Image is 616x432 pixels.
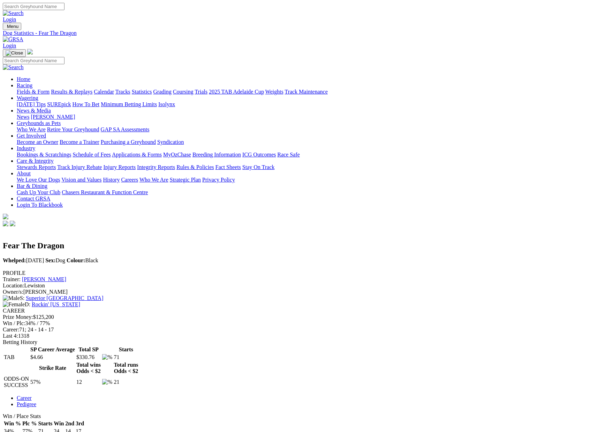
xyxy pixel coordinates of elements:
[17,139,613,145] div: Get Involved
[73,101,100,107] a: How To Bet
[6,50,23,56] img: Close
[45,257,55,263] b: Sex:
[3,30,613,36] a: Dog Statistics - Fear The Dragon
[176,164,214,170] a: Rules & Policies
[3,276,21,282] span: Trainer:
[3,214,8,219] img: logo-grsa-white.png
[10,221,15,226] img: twitter.svg
[76,346,101,353] th: Total SP
[17,183,47,189] a: Bar & Dining
[3,23,21,30] button: Toggle navigation
[30,346,75,353] th: SP Career Average
[101,101,157,107] a: Minimum Betting Limits
[17,108,51,114] a: News & Media
[17,189,60,195] a: Cash Up Your Club
[3,301,30,307] span: D:
[192,152,241,158] a: Breeding Information
[3,320,613,327] div: 34% / 77%
[17,82,32,88] a: Racing
[101,139,156,145] a: Purchasing a Greyhound
[195,89,207,95] a: Trials
[3,339,613,345] div: Betting History
[101,126,150,132] a: GAP SA Assessments
[67,257,98,263] span: Black
[285,89,328,95] a: Track Maintenance
[17,114,613,120] div: News & Media
[51,89,92,95] a: Results & Replays
[17,95,38,101] a: Wagering
[38,420,53,427] th: Starts
[113,346,138,353] th: Starts
[30,361,75,375] th: Strike Rate
[3,57,64,64] input: Search
[17,158,54,164] a: Care & Integrity
[3,257,44,263] span: [DATE]
[209,89,264,95] a: 2025 TAB Adelaide Cup
[3,36,23,43] img: GRSA
[94,89,114,95] a: Calendar
[17,126,46,132] a: Who We Are
[61,177,101,183] a: Vision and Values
[17,101,613,108] div: Wagering
[121,177,138,183] a: Careers
[17,152,613,158] div: Industry
[3,3,64,10] input: Search
[76,354,101,361] td: $330.76
[30,375,75,389] td: 57%
[17,401,36,407] a: Pedigree
[76,361,101,375] th: Total wins Odds < $2
[17,196,50,202] a: Contact GRSA
[3,333,613,339] div: 1318
[173,89,193,95] a: Coursing
[32,301,80,307] a: Rockin' [US_STATE]
[76,375,101,389] td: 12
[3,289,613,295] div: [PERSON_NAME]
[3,283,24,288] span: Location:
[115,89,130,95] a: Tracks
[137,164,175,170] a: Integrity Reports
[102,354,112,360] img: %
[163,152,191,158] a: MyOzChase
[3,283,613,289] div: Lewiston
[17,139,58,145] a: Become an Owner
[3,43,16,49] a: Login
[17,76,30,82] a: Home
[113,354,138,361] td: 71
[3,327,613,333] div: 71; 24 - 14 - 17
[47,126,99,132] a: Retire Your Greyhound
[17,164,613,170] div: Care & Integrity
[3,354,29,361] td: TAB
[17,145,35,151] a: Industry
[113,361,138,375] th: Total runs Odds < $2
[45,257,65,263] span: Dog
[27,49,33,54] img: logo-grsa-white.png
[31,114,75,120] a: [PERSON_NAME]
[17,126,613,133] div: Greyhounds as Pets
[3,413,613,419] div: Win / Place Stats
[17,114,29,120] a: News
[17,177,613,183] div: About
[3,270,613,276] div: PROFILE
[3,301,25,308] img: Female
[3,327,19,332] span: Career:
[103,164,136,170] a: Injury Reports
[103,177,120,183] a: History
[17,164,56,170] a: Stewards Reports
[26,295,103,301] a: Superior [GEOGRAPHIC_DATA]
[3,241,613,250] h2: Fear The Dragon
[3,64,24,71] img: Search
[3,375,29,389] td: ODDS-ON SUCCESS
[3,10,24,16] img: Search
[112,152,162,158] a: Applications & Forms
[65,420,75,427] th: 2nd
[30,354,75,361] td: $4.66
[3,295,24,301] span: S:
[3,333,18,339] span: Last 4:
[3,221,8,226] img: facebook.svg
[17,177,60,183] a: We Love Our Dogs
[17,189,613,196] div: Bar & Dining
[153,89,172,95] a: Grading
[17,120,61,126] a: Greyhounds as Pets
[202,177,235,183] a: Privacy Policy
